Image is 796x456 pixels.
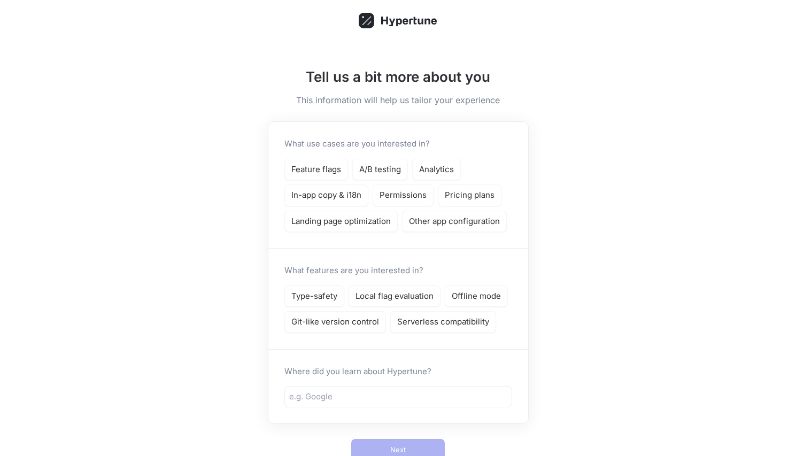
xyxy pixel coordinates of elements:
h5: This information will help us tailor your experience [268,94,529,106]
p: Local flag evaluation [356,290,434,303]
p: Other app configuration [409,215,500,228]
p: A/B testing [359,164,401,176]
p: Pricing plans [445,189,494,202]
span: Next [390,446,406,453]
p: In-app copy & i18n [291,189,361,202]
p: Analytics [419,164,454,176]
p: Where did you learn about Hypertune? [284,366,512,378]
input: e.g. Google [289,391,507,403]
p: Git-like version control [291,316,379,328]
p: What use cases are you interested in? [284,138,430,150]
p: Serverless compatibility [397,316,489,328]
p: Feature flags [291,164,341,176]
p: Landing page optimization [291,215,391,228]
p: What features are you interested in? [284,265,423,277]
h1: Tell us a bit more about you [268,66,529,87]
p: Permissions [380,189,427,202]
p: Offline mode [452,290,501,303]
p: Type-safety [291,290,337,303]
